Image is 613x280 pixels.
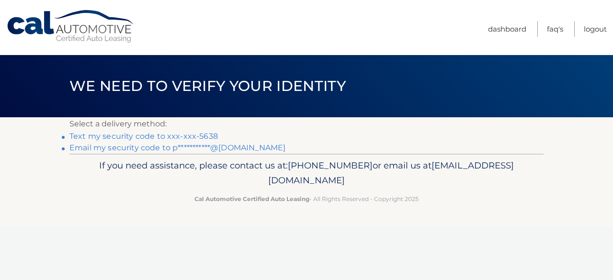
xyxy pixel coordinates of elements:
[69,117,544,131] p: Select a delivery method:
[488,21,526,37] a: Dashboard
[76,158,537,189] p: If you need assistance, please contact us at: or email us at
[194,195,309,202] strong: Cal Automotive Certified Auto Leasing
[288,160,373,171] span: [PHONE_NUMBER]
[547,21,563,37] a: FAQ's
[6,10,136,44] a: Cal Automotive
[584,21,607,37] a: Logout
[69,77,346,95] span: We need to verify your identity
[76,194,537,204] p: - All Rights Reserved - Copyright 2025
[69,132,218,141] a: Text my security code to xxx-xxx-5638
